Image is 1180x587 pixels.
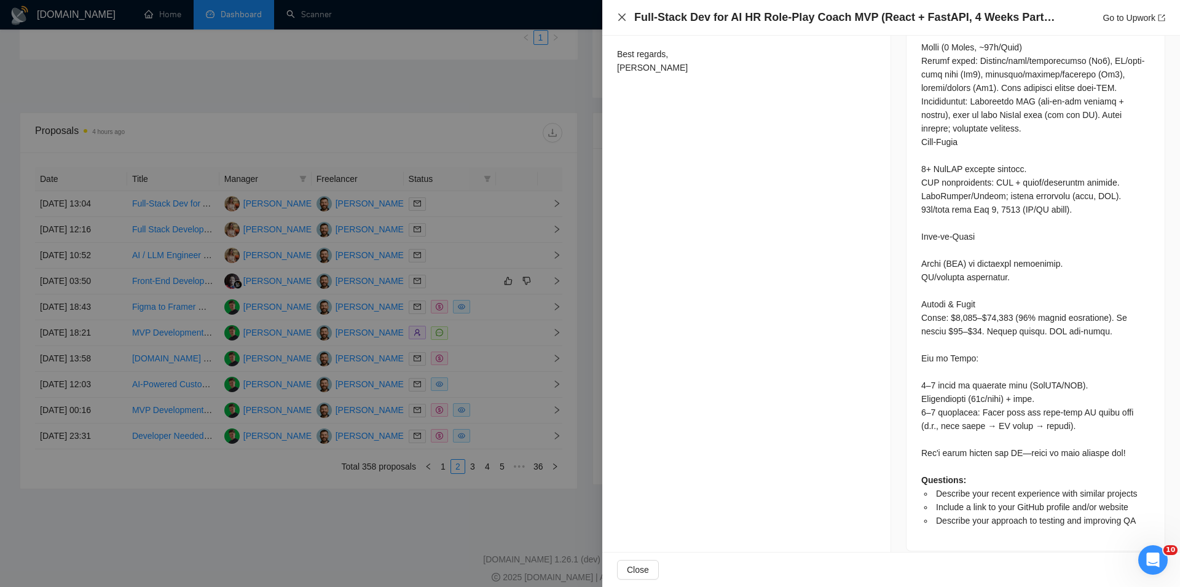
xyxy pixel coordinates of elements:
strong: Questions: [921,475,966,485]
button: Close [617,560,659,580]
span: close [617,12,627,22]
h4: Full-Stack Dev for AI HR Role-Play Coach MVP (React + FastAPI, 4 Weeks Part-Time) [634,10,1058,25]
a: Go to Upworkexport [1103,13,1165,23]
span: 10 [1163,545,1178,555]
span: Describe your approach to testing and improving QA [936,516,1136,526]
button: Close [617,12,627,23]
span: export [1158,14,1165,22]
span: Include a link to your GitHub profile and/or website [936,502,1128,512]
span: Describe your recent experience with similar projects [936,489,1138,498]
iframe: Intercom live chat [1138,545,1168,575]
span: Close [627,563,649,577]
